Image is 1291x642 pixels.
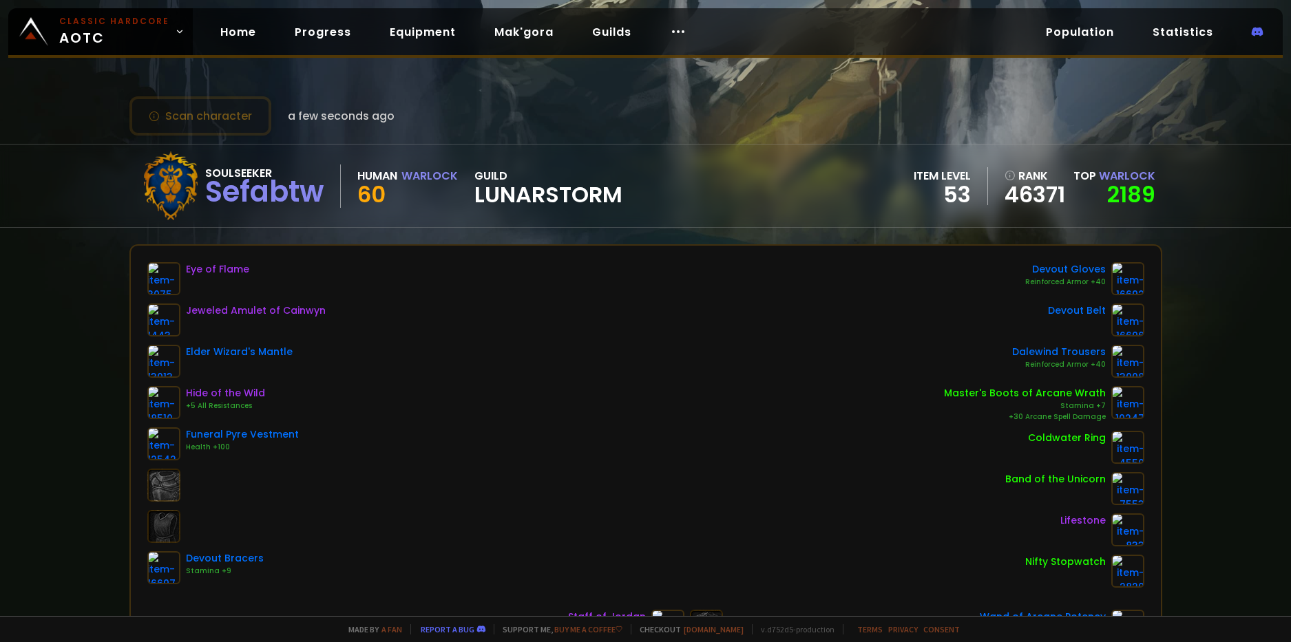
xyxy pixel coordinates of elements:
[357,179,386,210] span: 60
[1142,18,1224,46] a: Statistics
[401,167,458,184] div: Warlock
[1111,555,1144,588] img: item-2820
[59,15,169,28] small: Classic Hardcore
[205,182,324,202] div: Sefabtw
[340,624,402,634] span: Made by
[944,400,1106,411] div: Stamina +7
[1111,431,1144,464] img: item-4550
[1111,345,1144,378] img: item-13008
[554,624,622,634] a: Buy me a coffee
[888,624,918,634] a: Privacy
[1025,555,1106,569] div: Nifty Stopwatch
[205,164,324,182] div: Soulseeker
[147,386,180,419] img: item-18510
[186,400,265,411] div: +5 All Resistances
[474,184,622,205] span: Lunarstorm
[1048,303,1106,318] div: Devout Belt
[923,624,960,634] a: Consent
[209,18,267,46] a: Home
[1111,513,1144,546] img: item-833
[186,262,249,277] div: Eye of Flame
[944,411,1106,422] div: +30 Arcane Spell Damage
[59,15,169,48] span: AOTC
[284,18,362,46] a: Progress
[631,624,744,634] span: Checkout
[8,8,193,55] a: Classic HardcoreAOTC
[1028,431,1106,445] div: Coldwater Ring
[857,624,883,634] a: Terms
[186,386,265,400] div: Hide of the Wild
[421,624,474,634] a: Report a bug
[357,167,397,184] div: Human
[1005,184,1065,205] a: 46371
[1107,179,1155,210] a: 2189
[1025,277,1106,288] div: Reinforced Armor +40
[186,427,299,442] div: Funeral Pyre Vestment
[494,624,622,634] span: Support me,
[186,303,326,318] div: Jeweled Amulet of Cainwyn
[1073,167,1155,184] div: Top
[147,345,180,378] img: item-13013
[914,167,971,184] div: item level
[1005,167,1065,184] div: rank
[568,610,646,624] div: Staff of Jordan
[1012,345,1106,359] div: Dalewind Trousers
[1111,472,1144,505] img: item-7553
[129,96,271,136] button: Scan character
[186,345,293,359] div: Elder Wizard's Mantle
[186,442,299,453] div: Health +100
[684,624,744,634] a: [DOMAIN_NAME]
[1025,262,1106,277] div: Devout Gloves
[980,610,1106,624] div: Wand of Arcane Potency
[288,107,395,125] span: a few seconds ago
[1005,472,1106,486] div: Band of the Unicorn
[483,18,565,46] a: Mak'gora
[379,18,467,46] a: Equipment
[381,624,402,634] a: a fan
[752,624,835,634] span: v. d752d5 - production
[186,551,264,566] div: Devout Bracers
[1060,513,1106,528] div: Lifestone
[147,303,180,336] img: item-1443
[1012,359,1106,370] div: Reinforced Armor +40
[474,167,622,205] div: guild
[1111,303,1144,336] img: item-16696
[186,566,264,577] div: Stamina +9
[914,184,971,205] div: 53
[1111,386,1144,419] img: item-10247
[147,262,180,295] img: item-3075
[147,551,180,584] img: item-16697
[1035,18,1125,46] a: Population
[581,18,642,46] a: Guilds
[944,386,1106,400] div: Master's Boots of Arcane Wrath
[147,427,180,460] img: item-12542
[1111,262,1144,295] img: item-16692
[1099,168,1155,184] span: Warlock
